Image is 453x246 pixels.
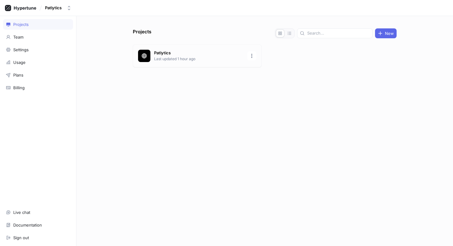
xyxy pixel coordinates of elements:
[3,19,73,30] a: Projects
[13,47,29,52] div: Settings
[13,235,29,240] div: Sign out
[13,73,23,77] div: Plans
[13,210,30,215] div: Live chat
[154,56,243,62] p: Last updated 1 hour ago
[13,35,23,40] div: Team
[13,85,25,90] div: Billing
[3,220,73,230] a: Documentation
[43,3,74,13] button: Patlytics
[154,50,243,56] p: Patlytics
[13,60,26,65] div: Usage
[307,30,370,36] input: Search...
[3,82,73,93] a: Billing
[3,44,73,55] a: Settings
[45,5,62,10] div: Patlytics
[375,28,397,38] button: New
[3,70,73,80] a: Plans
[133,28,151,38] p: Projects
[385,31,394,35] span: New
[13,22,29,27] div: Projects
[3,57,73,68] a: Usage
[13,223,42,227] div: Documentation
[3,32,73,42] a: Team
